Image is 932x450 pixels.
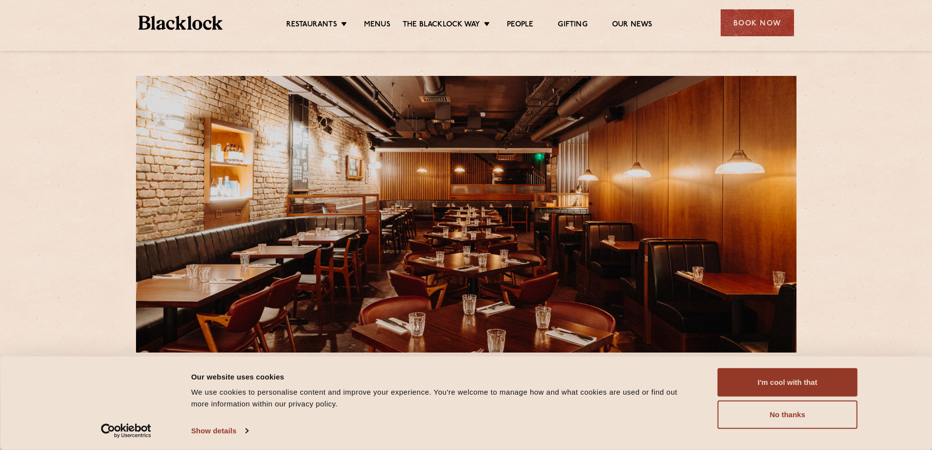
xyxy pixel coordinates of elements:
a: Show details [191,424,248,438]
a: Usercentrics Cookiebot - opens in a new window [83,424,169,438]
button: No thanks [718,401,858,429]
a: Menus [364,20,390,31]
div: Book Now [721,9,794,36]
div: Our website uses cookies [191,371,696,382]
a: Gifting [558,20,587,31]
button: I'm cool with that [718,368,858,397]
div: We use cookies to personalise content and improve your experience. You're welcome to manage how a... [191,386,696,410]
img: BL_Textured_Logo-footer-cropped.svg [138,16,223,30]
a: The Blacklock Way [403,20,480,31]
a: Restaurants [286,20,337,31]
a: Our News [612,20,653,31]
a: People [507,20,533,31]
